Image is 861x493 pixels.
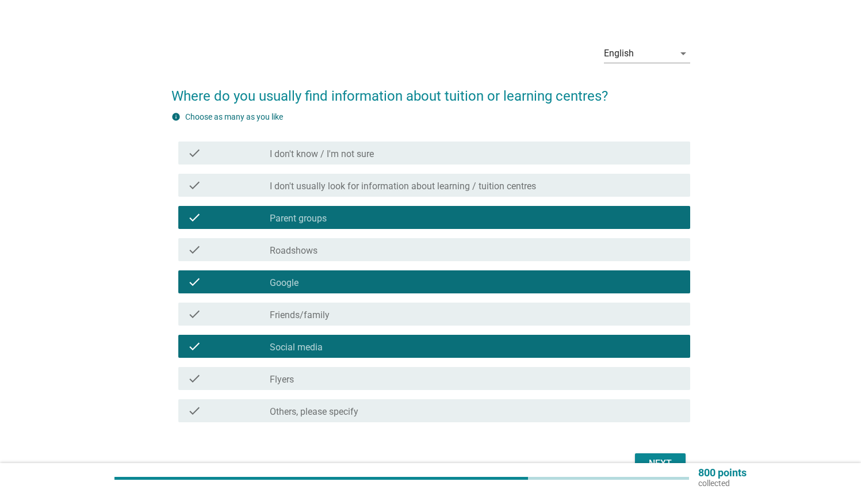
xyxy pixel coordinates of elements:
[187,275,201,289] i: check
[187,307,201,321] i: check
[676,47,690,60] i: arrow_drop_down
[187,146,201,160] i: check
[270,342,323,353] label: Social media
[270,309,330,321] label: Friends/family
[270,181,536,192] label: I don't usually look for information about learning / tuition centres
[187,243,201,257] i: check
[270,277,299,289] label: Google
[644,457,676,471] div: Next
[187,178,201,192] i: check
[171,112,181,121] i: info
[270,245,317,257] label: Roadshows
[187,372,201,385] i: check
[604,48,634,59] div: English
[187,339,201,353] i: check
[185,112,283,121] label: Choose as many as you like
[698,468,747,478] p: 800 points
[187,211,201,224] i: check
[635,453,686,474] button: Next
[698,478,747,488] p: collected
[171,74,690,106] h2: Where do you usually find information about tuition or learning centres?
[270,213,327,224] label: Parent groups
[270,374,294,385] label: Flyers
[270,406,358,418] label: Others, please specify
[187,404,201,418] i: check
[270,148,374,160] label: I don't know / I'm not sure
